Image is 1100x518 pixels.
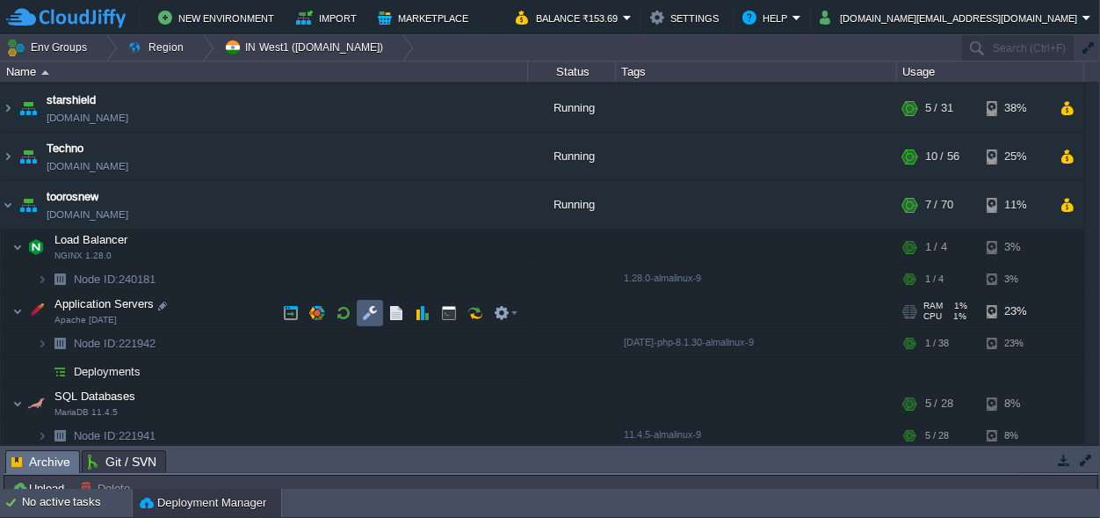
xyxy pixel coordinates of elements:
[2,62,527,82] div: Name
[987,332,1044,360] div: 23%
[54,317,117,328] span: Apache [DATE]
[925,135,959,183] div: 10 / 56
[624,275,701,286] span: 1.28.0-almalinux-9
[47,208,128,226] a: [DOMAIN_NAME]
[47,142,83,160] a: Techno
[1,135,15,183] img: AMDAwAAAACH5BAEAAAAALAAAAAABAAEAAAICRAEAOw==
[987,296,1044,332] div: 23%
[80,480,135,496] button: Delete
[925,184,953,231] div: 7 / 70
[47,191,98,208] a: toorosnew
[140,494,266,512] button: Deployment Manager
[47,160,128,178] a: [DOMAIN_NAME]
[53,236,130,249] a: Load BalancerNGINX 1.28.0
[1,184,15,231] img: AMDAwAAAACH5BAEAAAAALAAAAAABAAEAAAICRAEAOw==
[47,361,72,388] img: AMDAwAAAACH5BAEAAAAALAAAAAABAAEAAAICRAEAOw==
[72,367,143,382] a: Deployments
[47,332,72,360] img: AMDAwAAAACH5BAEAAAAALAAAAAABAAEAAAICRAEAOw==
[72,339,158,354] a: Node ID:221942
[820,7,1082,28] button: [DOMAIN_NAME][EMAIL_ADDRESS][DOMAIN_NAME]
[949,314,966,325] span: 1%
[950,303,967,314] span: 1%
[53,392,138,405] a: SQL DatabasesMariaDB 11.4.5
[923,303,943,314] span: RAM
[528,184,616,231] div: Running
[925,232,947,267] div: 1 / 4
[6,35,93,60] button: Env Groups
[898,62,1083,82] div: Usage
[72,339,158,354] span: 221942
[528,135,616,183] div: Running
[650,7,724,28] button: Settings
[41,70,49,75] img: AMDAwAAAACH5BAEAAAAALAAAAAABAAEAAAICRAEAOw==
[37,332,47,360] img: AMDAwAAAACH5BAEAAAAALAAAAAABAAEAAAICRAEAOw==
[516,7,623,28] button: Balance ₹153.69
[742,7,792,28] button: Help
[53,391,138,406] span: SQL Databases
[11,451,70,473] span: Archive
[11,480,69,496] button: Upload
[53,300,156,313] a: Application ServersApache [DATE]
[22,489,132,517] div: No active tasks
[37,268,47,295] img: AMDAwAAAACH5BAEAAAAALAAAAAABAAEAAAICRAEAOw==
[53,299,156,314] span: Application Servers
[47,425,72,452] img: AMDAwAAAACH5BAEAAAAALAAAAAABAAEAAAICRAEAOw==
[6,7,126,29] img: CloudJiffy
[24,232,48,267] img: AMDAwAAAACH5BAEAAAAALAAAAAABAAEAAAICRAEAOw==
[378,7,474,28] button: Marketplace
[16,87,40,135] img: AMDAwAAAACH5BAEAAAAALAAAAAABAAEAAAICRAEAOw==
[925,332,949,360] div: 1 / 38
[624,432,701,442] span: 11.4.5-almalinux-9
[72,274,158,289] a: Node ID:240181
[987,87,1044,135] div: 38%
[987,425,1044,452] div: 8%
[24,296,48,332] img: AMDAwAAAACH5BAEAAAAALAAAAAABAAEAAAICRAEAOw==
[54,253,112,264] span: NGINX 1.28.0
[224,35,389,60] button: IN West1 ([DOMAIN_NAME])
[24,389,48,424] img: AMDAwAAAACH5BAEAAAAALAAAAAABAAEAAAICRAEAOw==
[16,135,40,183] img: AMDAwAAAACH5BAEAAAAALAAAAAABAAEAAAICRAEAOw==
[925,87,953,135] div: 5 / 31
[617,62,896,82] div: Tags
[987,184,1044,231] div: 11%
[624,339,754,350] span: [DATE]-php-8.1.30-almalinux-9
[47,94,96,112] a: starshield
[12,232,23,267] img: AMDAwAAAACH5BAEAAAAALAAAAAABAAEAAAICRAEAOw==
[12,389,23,424] img: AMDAwAAAACH5BAEAAAAALAAAAAABAAEAAAICRAEAOw==
[72,431,158,446] a: Node ID:221941
[987,268,1044,295] div: 3%
[74,339,119,353] span: Node ID:
[925,389,953,424] div: 5 / 28
[127,35,190,60] button: Region
[529,62,615,82] div: Status
[37,361,47,388] img: AMDAwAAAACH5BAEAAAAALAAAAAABAAEAAAICRAEAOw==
[925,425,949,452] div: 5 / 28
[1,87,15,135] img: AMDAwAAAACH5BAEAAAAALAAAAAABAAEAAAICRAEAOw==
[72,274,158,289] span: 240181
[987,135,1044,183] div: 25%
[528,87,616,135] div: Running
[88,451,156,472] span: Git / SVN
[47,112,128,129] a: [DOMAIN_NAME]
[12,296,23,332] img: AMDAwAAAACH5BAEAAAAALAAAAAABAAEAAAICRAEAOw==
[16,184,40,231] img: AMDAwAAAACH5BAEAAAAALAAAAAABAAEAAAICRAEAOw==
[72,431,158,446] span: 221941
[923,314,942,325] span: CPU
[53,235,130,250] span: Load Balancer
[987,232,1044,267] div: 3%
[925,268,944,295] div: 1 / 4
[296,7,362,28] button: Import
[54,410,118,420] span: MariaDB 11.4.5
[158,7,279,28] button: New Environment
[37,425,47,452] img: AMDAwAAAACH5BAEAAAAALAAAAAABAAEAAAICRAEAOw==
[47,268,72,295] img: AMDAwAAAACH5BAEAAAAALAAAAAABAAEAAAICRAEAOw==
[987,389,1044,424] div: 8%
[74,275,119,288] span: Node ID:
[74,432,119,445] span: Node ID:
